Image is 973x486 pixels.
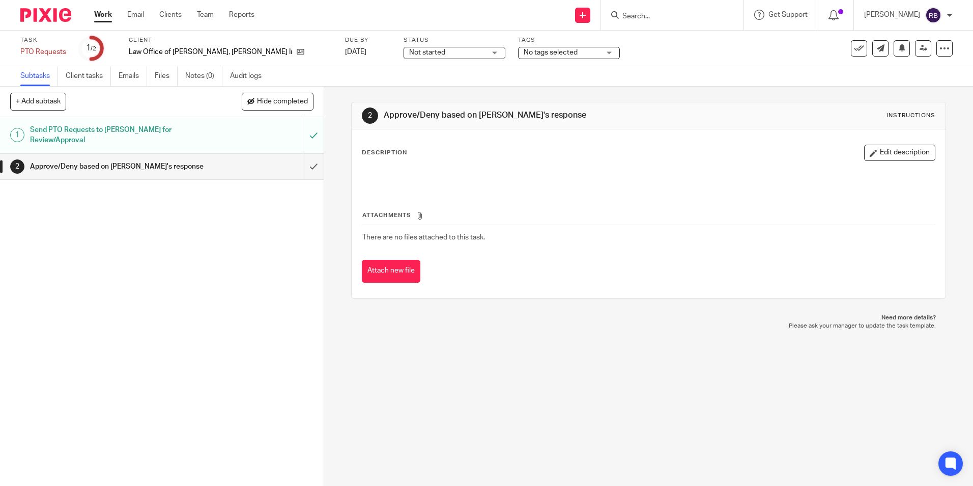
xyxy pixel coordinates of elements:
img: Pixie [20,8,71,22]
p: Law Office of [PERSON_NAME], [PERSON_NAME] Immigration Law [129,47,292,57]
span: Get Support [768,11,808,18]
div: Instructions [886,112,935,120]
button: Edit description [864,145,935,161]
span: Hide completed [257,98,308,106]
label: Due by [345,36,391,44]
a: Clients [159,10,182,20]
a: Team [197,10,214,20]
label: Tags [518,36,620,44]
span: [DATE] [345,48,366,56]
a: Email [127,10,144,20]
a: Subtasks [20,66,58,86]
div: 2 [10,159,24,174]
h1: Approve/Deny based on [PERSON_NAME]'s response [384,110,670,121]
div: 1 [86,42,96,54]
button: Hide completed [242,93,313,110]
h1: Send PTO Requests to [PERSON_NAME] for Review/Approval [30,122,205,148]
label: Status [404,36,505,44]
p: Need more details? [361,314,935,322]
a: Work [94,10,112,20]
button: + Add subtask [10,93,66,110]
p: Please ask your manager to update the task template. [361,322,935,330]
a: Audit logs [230,66,269,86]
a: Emails [119,66,147,86]
span: Attachments [362,212,411,218]
div: PTO Requests [20,47,66,57]
p: [PERSON_NAME] [864,10,920,20]
input: Search [621,12,713,21]
label: Client [129,36,332,44]
small: /2 [91,46,96,51]
div: 2 [362,107,378,124]
label: Task [20,36,66,44]
a: Reports [229,10,254,20]
a: Client tasks [66,66,111,86]
a: Files [155,66,178,86]
span: There are no files attached to this task. [362,234,485,241]
div: 1 [10,128,24,142]
h1: Approve/Deny based on [PERSON_NAME]'s response [30,159,205,174]
span: No tags selected [524,49,578,56]
span: Not started [409,49,445,56]
button: Attach new file [362,260,420,283]
p: Description [362,149,407,157]
img: svg%3E [925,7,941,23]
a: Notes (0) [185,66,222,86]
